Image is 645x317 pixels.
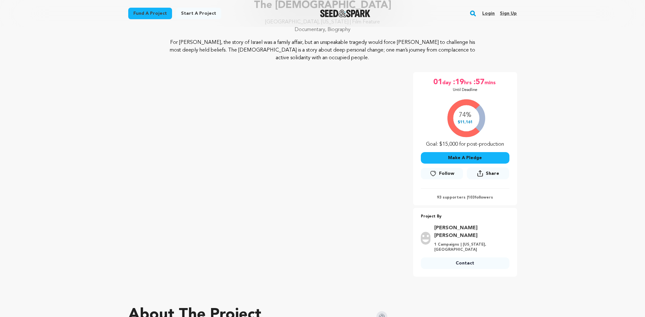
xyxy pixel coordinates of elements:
button: Share [467,167,509,179]
p: Documentary, Biography [128,26,517,34]
span: day [442,77,452,87]
a: Start a project [176,8,221,19]
p: 93 supporters | followers [421,195,509,200]
p: Project By [421,213,509,220]
a: Sign up [500,8,517,19]
span: Follow [439,170,454,177]
span: :19 [452,77,464,87]
button: Make A Pledge [421,152,509,164]
p: For [PERSON_NAME], the story of Israel was a family affair, but an unspeakable tragedy would forc... [167,39,478,62]
span: Share [467,167,509,182]
span: Share [486,170,499,177]
p: 1 Campaigns | [US_STATE], [GEOGRAPHIC_DATA] [434,242,506,252]
a: Follow [421,168,463,179]
a: Fund a project [128,8,172,19]
span: 01 [433,77,442,87]
a: Contact [421,257,509,269]
span: hrs [464,77,473,87]
img: Seed&Spark Logo Dark Mode [320,10,370,17]
img: user.png [421,232,430,245]
a: Seed&Spark Homepage [320,10,370,17]
a: Login [482,8,495,19]
span: mins [484,77,497,87]
span: 103 [468,196,475,199]
span: :57 [473,77,484,87]
a: Goto Megan Ward Stevens profile [434,224,506,240]
p: Until Deadline [453,87,477,93]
